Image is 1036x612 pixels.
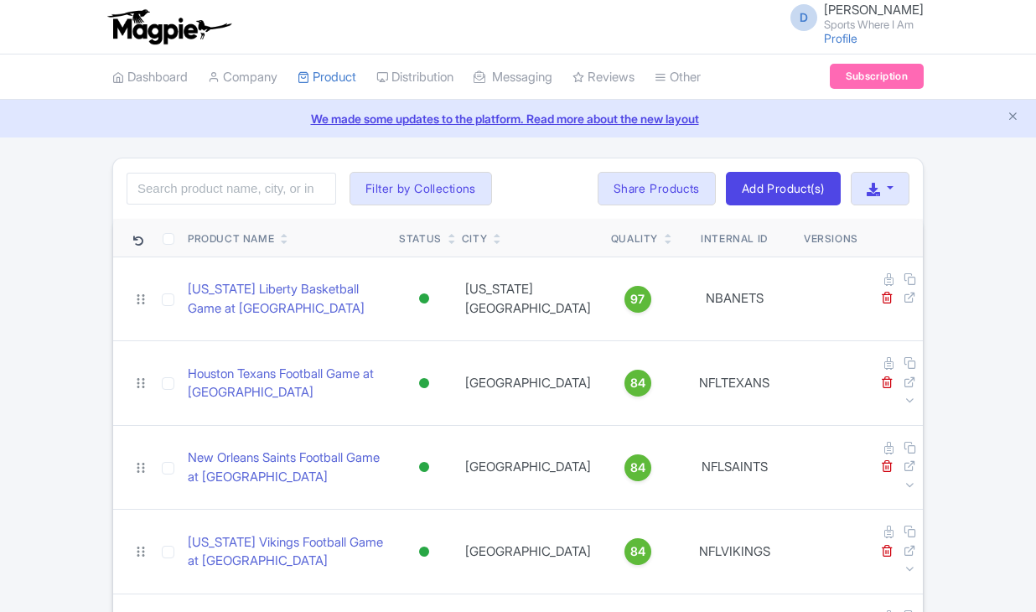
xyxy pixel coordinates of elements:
[671,341,797,426] td: NFLTEXANS
[455,510,604,594] td: [GEOGRAPHIC_DATA]
[416,455,433,480] div: Active
[474,54,552,101] a: Messaging
[188,365,386,402] a: Houston Texans Football Game at [GEOGRAPHIC_DATA]
[797,219,865,257] th: Versions
[572,54,635,101] a: Reviews
[416,287,433,311] div: Active
[188,533,386,571] a: [US_STATE] Vikings Football Game at [GEOGRAPHIC_DATA]
[726,172,841,205] a: Add Product(s)
[630,542,645,561] span: 84
[112,54,188,101] a: Dashboard
[399,231,442,246] div: Status
[188,449,386,486] a: New Orleans Saints Football Game at [GEOGRAPHIC_DATA]
[611,370,665,397] a: 84
[790,4,817,31] span: D
[630,459,645,477] span: 84
[208,54,277,101] a: Company
[104,8,234,45] img: logo-ab69f6fb50320c5b225c76a69d11143b.png
[830,64,924,89] a: Subscription
[350,172,492,205] button: Filter by Collections
[611,286,665,313] a: 97
[462,231,487,246] div: City
[598,172,716,205] a: Share Products
[416,540,433,564] div: Active
[611,231,658,246] div: Quality
[188,231,274,246] div: Product Name
[1007,108,1019,127] button: Close announcement
[611,538,665,565] a: 84
[611,454,665,481] a: 84
[188,280,386,318] a: [US_STATE] Liberty Basketball Game at [GEOGRAPHIC_DATA]
[824,2,924,18] span: [PERSON_NAME]
[127,173,336,205] input: Search product name, city, or interal id
[671,510,797,594] td: NFLVIKINGS
[824,31,857,45] a: Profile
[671,257,797,341] td: NBANETS
[630,374,645,392] span: 84
[671,425,797,510] td: NFLSAINTS
[416,371,433,396] div: Active
[655,54,701,101] a: Other
[455,425,604,510] td: [GEOGRAPHIC_DATA]
[298,54,356,101] a: Product
[10,110,1026,127] a: We made some updates to the platform. Read more about the new layout
[376,54,453,101] a: Distribution
[630,290,645,309] span: 97
[455,257,604,341] td: [US_STATE][GEOGRAPHIC_DATA]
[455,341,604,426] td: [GEOGRAPHIC_DATA]
[780,3,924,30] a: D [PERSON_NAME] Sports Where I Am
[671,219,797,257] th: Internal ID
[824,19,924,30] small: Sports Where I Am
